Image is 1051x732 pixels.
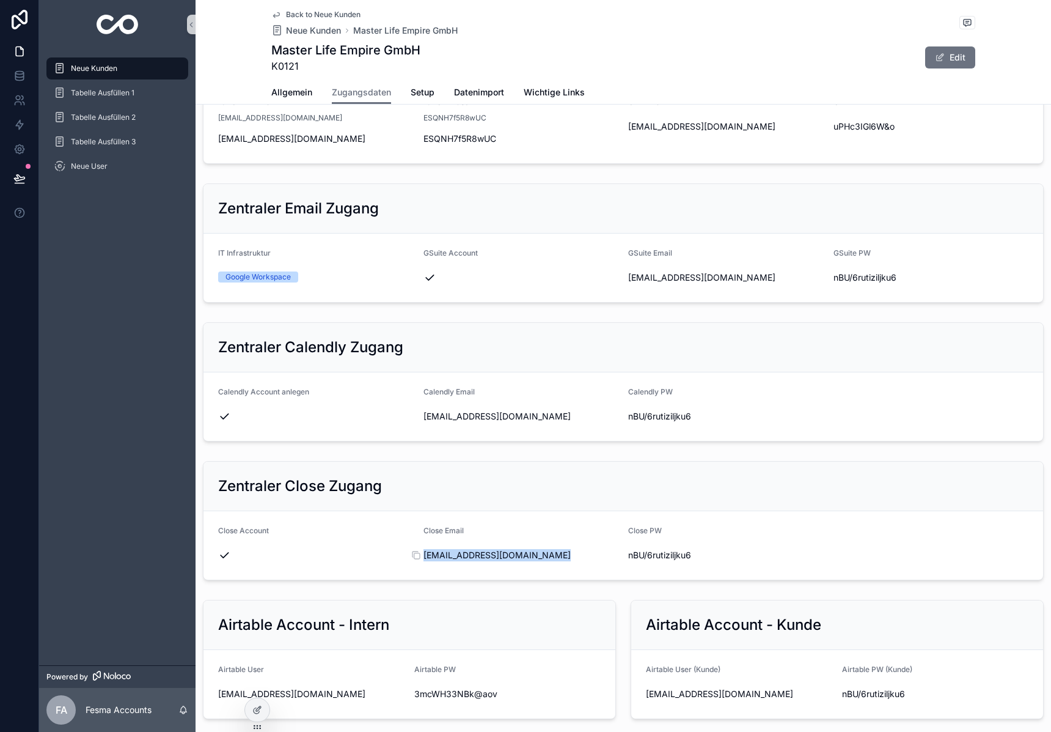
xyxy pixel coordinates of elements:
[646,665,720,674] span: Airtable User (Kunde)
[842,665,912,674] span: Airtable PW (Kunde)
[628,526,662,535] span: Close PW
[225,272,291,283] div: Google Workspace
[218,526,269,535] span: Close Account
[218,113,342,123] span: [EMAIL_ADDRESS][DOMAIN_NAME]
[411,81,434,106] a: Setup
[628,272,824,284] span: [EMAIL_ADDRESS][DOMAIN_NAME]
[423,248,478,257] span: GSuite Account
[833,248,871,257] span: GSuite PW
[423,549,619,561] span: [EMAIL_ADDRESS][DOMAIN_NAME]
[218,199,379,218] h2: Zentraler Email Zugang
[71,137,136,147] span: Tabelle Ausfüllen 3
[628,120,824,133] span: [EMAIL_ADDRESS][DOMAIN_NAME]
[271,86,312,98] span: Allgemein
[628,549,824,561] span: nBU/6rutiziljku6
[353,24,458,37] a: Master Life Empire GmbH
[271,42,420,59] h1: Master Life Empire GmbH
[71,161,108,171] span: Neue User
[332,86,391,98] span: Zugangsdaten
[454,81,504,106] a: Datenimport
[39,49,196,193] div: scrollable content
[628,410,824,423] span: nBU/6rutiziljku6
[46,155,188,177] a: Neue User
[218,615,389,635] h2: Airtable Account - Intern
[414,688,601,700] span: 3mcWH33NBk@aov
[628,387,673,396] span: Calendly PW
[524,81,585,106] a: Wichtige Links
[423,133,619,145] span: ESQNH7f5R8wUC
[218,387,309,396] span: Calendly Account anlegen
[71,88,134,98] span: Tabelle Ausfüllen 1
[271,10,361,20] a: Back to Neue Kunden
[218,338,403,357] h2: Zentraler Calendly Zugang
[71,64,117,73] span: Neue Kunden
[833,272,1029,284] span: nBU/6rutiziljku6
[646,688,832,700] span: [EMAIL_ADDRESS][DOMAIN_NAME]
[218,248,271,257] span: IT Infrastruktur
[46,131,188,153] a: Tabelle Ausfüllen 3
[218,476,382,496] h2: Zentraler Close Zugang
[925,46,975,68] button: Edit
[628,248,672,257] span: GSuite Email
[286,24,341,37] span: Neue Kunden
[39,665,196,688] a: Powered by
[423,410,619,423] span: [EMAIL_ADDRESS][DOMAIN_NAME]
[411,86,434,98] span: Setup
[218,688,405,700] span: [EMAIL_ADDRESS][DOMAIN_NAME]
[97,15,139,34] img: App logo
[842,688,1028,700] span: nBU/6rutiziljku6
[833,120,1029,133] span: uPHc3IGl6W&o
[646,615,821,635] h2: Airtable Account - Kunde
[71,113,136,122] span: Tabelle Ausfüllen 2
[56,703,67,717] span: FA
[271,59,420,73] span: K0121
[332,81,391,105] a: Zugangsdaten
[423,526,464,535] span: Close Email
[218,133,414,145] span: [EMAIL_ADDRESS][DOMAIN_NAME]
[524,86,585,98] span: Wichtige Links
[271,24,341,37] a: Neue Kunden
[46,106,188,128] a: Tabelle Ausfüllen 2
[454,86,504,98] span: Datenimport
[46,672,88,682] span: Powered by
[86,704,152,716] p: Fesma Accounts
[218,665,264,674] span: Airtable User
[423,113,486,123] span: ESQNH7f5R8wUC
[423,387,475,396] span: Calendly Email
[286,10,361,20] span: Back to Neue Kunden
[46,82,188,104] a: Tabelle Ausfüllen 1
[46,57,188,79] a: Neue Kunden
[271,81,312,106] a: Allgemein
[414,665,456,674] span: Airtable PW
